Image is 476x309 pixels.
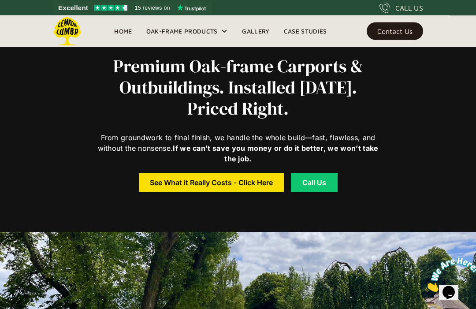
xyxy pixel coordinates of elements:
a: See Lemon Lumba reviews on Trustpilot [53,2,212,14]
h2: Premium Oak-frame Carports & Outbuildings. Installed [DATE]. Priced Right. [94,56,381,119]
a: CALL US [379,3,423,13]
div: Call Us [302,179,327,186]
span: Excellent [58,3,88,13]
strong: If we can’t save you money or do it better, we won’t take the job. [173,144,378,164]
a: See What it Really Costs - Click Here [139,174,284,192]
a: Contact Us [367,22,423,40]
iframe: chat widget [421,254,476,296]
span: 1 [4,4,7,11]
div: CALL US [395,3,423,13]
div: Oak-Frame Products [146,26,218,37]
div: Oak-Frame Products [139,15,235,47]
img: Trustpilot logo [177,4,206,11]
span: 15 reviews on [135,3,170,13]
a: Call Us [291,173,338,193]
a: Gallery [235,25,276,38]
div: See What it Really Costs - Click Here [150,180,273,186]
img: Chat attention grabber [4,4,58,38]
div: From groundwork to final finish, we handle the whole build—fast, flawless, and without the nonsense. [94,133,381,164]
div: Contact Us [377,28,413,34]
img: Trustpilot 4.5 stars [94,5,127,11]
a: Home [107,25,139,38]
a: Case Studies [277,25,334,38]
